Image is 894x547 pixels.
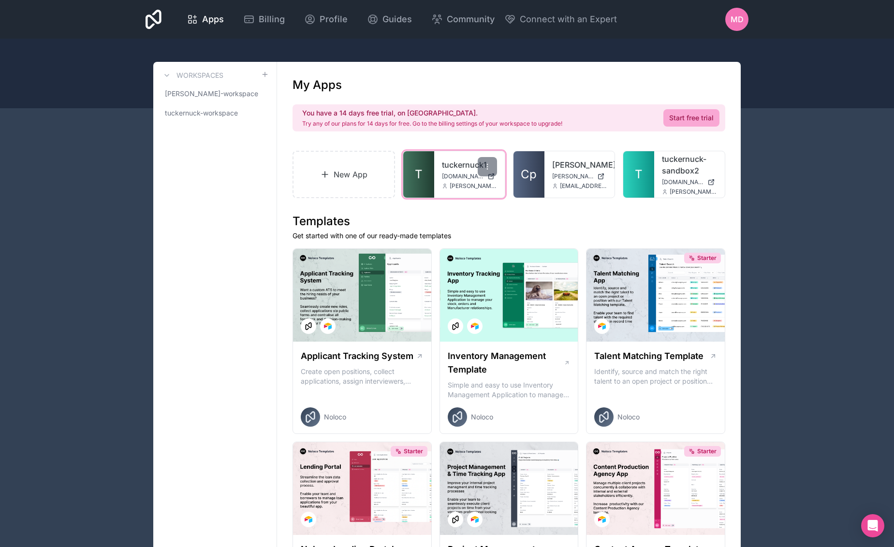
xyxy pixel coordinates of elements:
[662,153,717,176] a: tuckernuck-sandbox2
[594,349,703,363] h1: Talent Matching Template
[161,104,269,122] a: tuckernuck-workspace
[442,173,484,180] span: [DOMAIN_NAME]
[861,514,884,537] div: Open Intercom Messenger
[471,516,479,523] img: Airtable Logo
[424,9,502,30] a: Community
[179,9,232,30] a: Apps
[697,254,717,262] span: Starter
[415,167,423,182] span: T
[552,159,607,171] a: [PERSON_NAME]
[404,447,423,455] span: Starter
[320,13,348,26] span: Profile
[598,516,606,523] img: Airtable Logo
[403,151,434,198] a: T
[293,231,725,241] p: Get started with one of our ready-made templates
[259,13,285,26] span: Billing
[305,516,312,523] img: Airtable Logo
[324,412,346,422] span: Noloco
[635,167,643,182] span: T
[471,322,479,330] img: Airtable Logo
[293,151,395,198] a: New App
[448,380,571,400] p: Simple and easy to use Inventory Management Application to manage your stock, orders and Manufact...
[662,178,703,186] span: [DOMAIN_NAME]
[235,9,293,30] a: Billing
[513,151,544,198] a: Cp
[442,159,497,171] a: tuckernuck1
[442,173,497,180] a: [DOMAIN_NAME]
[662,178,717,186] a: [DOMAIN_NAME]
[448,349,564,376] h1: Inventory Management Template
[504,13,617,26] button: Connect with an Expert
[598,322,606,330] img: Airtable Logo
[302,120,562,128] p: Try any of our plans for 14 days for free. Go to the billing settings of your workspace to upgrade!
[202,13,224,26] span: Apps
[176,71,223,80] h3: Workspaces
[521,167,537,182] span: Cp
[296,9,355,30] a: Profile
[560,182,607,190] span: [EMAIL_ADDRESS][DOMAIN_NAME]
[697,447,717,455] span: Starter
[324,322,332,330] img: Airtable Logo
[165,108,238,118] span: tuckernuck-workspace
[293,77,342,93] h1: My Apps
[617,412,640,422] span: Noloco
[359,9,420,30] a: Guides
[594,367,717,386] p: Identify, source and match the right talent to an open project or position with our Talent Matchi...
[670,188,717,196] span: [PERSON_NAME][EMAIL_ADDRESS][DOMAIN_NAME]
[161,85,269,102] a: [PERSON_NAME]-workspace
[165,89,258,99] span: [PERSON_NAME]-workspace
[382,13,412,26] span: Guides
[161,70,223,81] a: Workspaces
[301,349,413,363] h1: Applicant Tracking System
[552,173,607,180] a: [PERSON_NAME][DOMAIN_NAME]
[731,14,744,25] span: MD
[520,13,617,26] span: Connect with an Expert
[293,214,725,229] h1: Templates
[450,182,497,190] span: [PERSON_NAME][EMAIL_ADDRESS][DOMAIN_NAME]
[301,367,424,386] p: Create open positions, collect applications, assign interviewers, centralise candidate feedback a...
[447,13,495,26] span: Community
[623,151,654,198] a: T
[302,108,562,118] h2: You have a 14 days free trial, on [GEOGRAPHIC_DATA].
[552,173,594,180] span: [PERSON_NAME][DOMAIN_NAME]
[663,109,719,127] a: Start free trial
[471,412,493,422] span: Noloco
